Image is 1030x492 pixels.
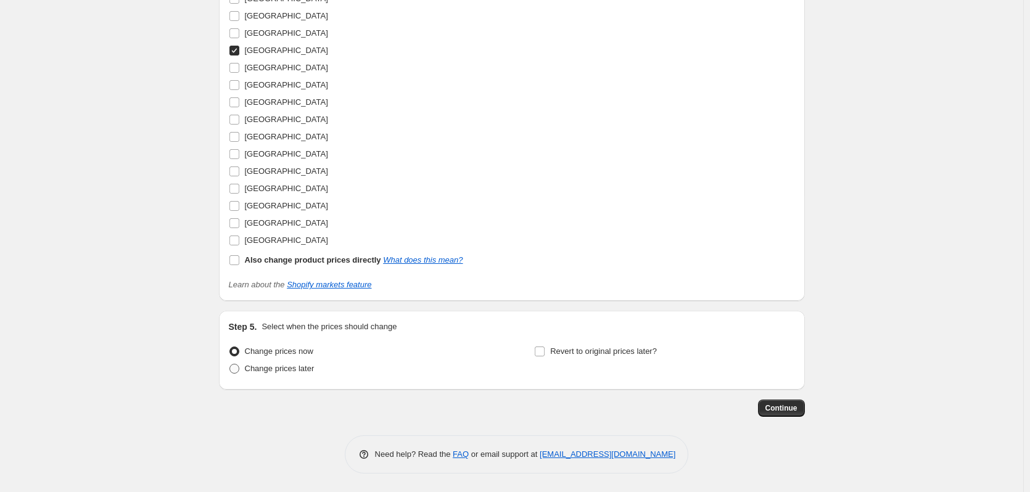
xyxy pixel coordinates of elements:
span: [GEOGRAPHIC_DATA] [245,28,328,38]
span: Change prices now [245,346,313,356]
span: [GEOGRAPHIC_DATA] [245,236,328,245]
a: What does this mean? [383,255,463,264]
span: [GEOGRAPHIC_DATA] [245,115,328,124]
span: [GEOGRAPHIC_DATA] [245,184,328,193]
span: [GEOGRAPHIC_DATA] [245,63,328,72]
span: Need help? Read the [375,449,453,459]
span: [GEOGRAPHIC_DATA] [245,97,328,107]
span: [GEOGRAPHIC_DATA] [245,149,328,158]
span: [GEOGRAPHIC_DATA] [245,166,328,176]
span: [GEOGRAPHIC_DATA] [245,11,328,20]
span: [GEOGRAPHIC_DATA] [245,201,328,210]
h2: Step 5. [229,321,257,333]
button: Continue [758,400,805,417]
i: Learn about the [229,280,372,289]
a: Shopify markets feature [287,280,371,289]
span: Revert to original prices later? [550,346,657,356]
span: [GEOGRAPHIC_DATA] [245,218,328,228]
span: or email support at [469,449,540,459]
span: Change prices later [245,364,315,373]
span: [GEOGRAPHIC_DATA] [245,80,328,89]
span: [GEOGRAPHIC_DATA] [245,132,328,141]
p: Select when the prices should change [262,321,397,333]
a: [EMAIL_ADDRESS][DOMAIN_NAME] [540,449,675,459]
span: [GEOGRAPHIC_DATA] [245,46,328,55]
a: FAQ [453,449,469,459]
span: Continue [765,403,797,413]
b: Also change product prices directly [245,255,381,264]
